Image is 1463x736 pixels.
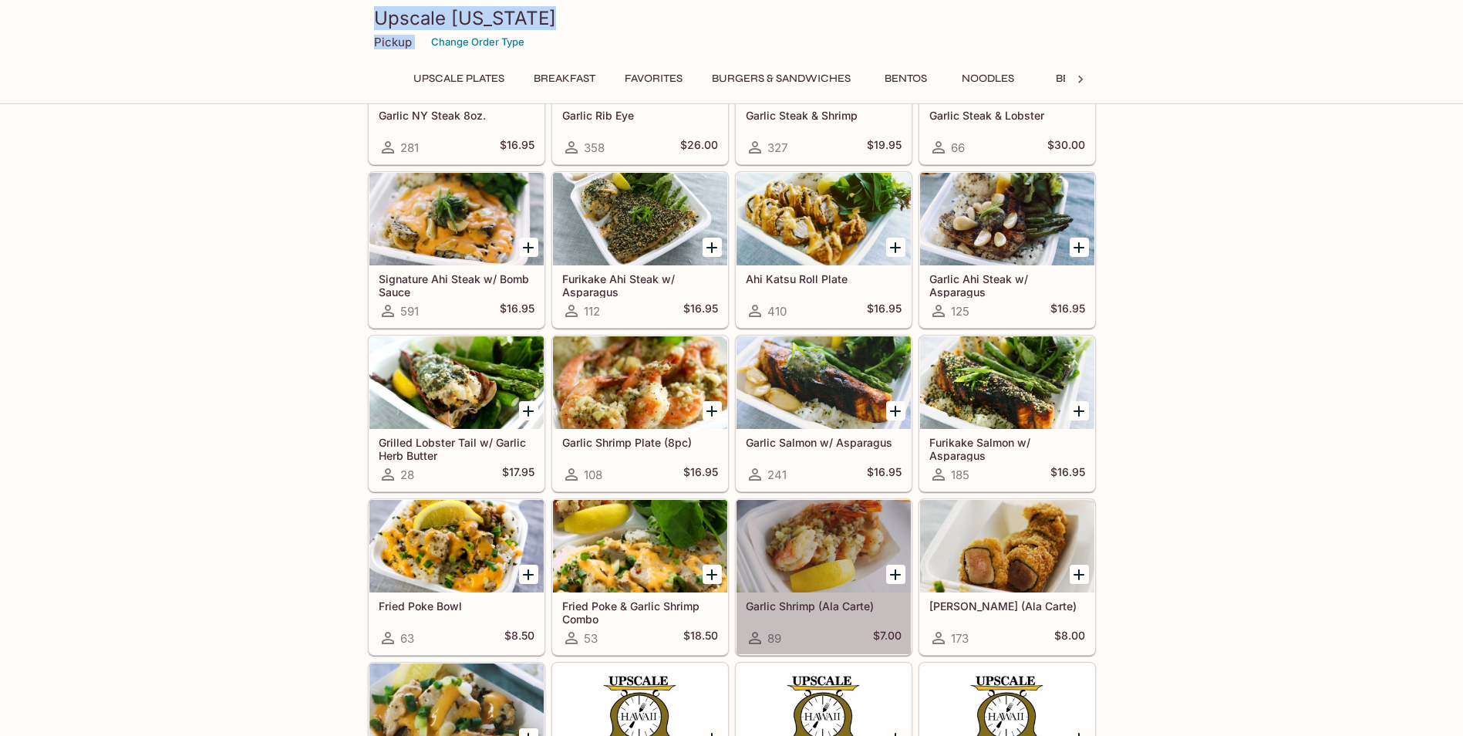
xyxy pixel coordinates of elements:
div: Grilled Lobster Tail w/ Garlic Herb Butter [369,336,544,429]
h5: Garlic Shrimp (Ala Carte) [746,599,902,613]
div: Fried Poke & Garlic Shrimp Combo [553,500,727,593]
button: Add Grilled Lobster Tail w/ Garlic Herb Butter [519,401,538,420]
button: Favorites [616,68,691,89]
h5: $7.00 [873,629,902,647]
span: 327 [767,140,787,155]
h5: Garlic NY Steak 8oz. [379,109,534,122]
h5: Garlic Salmon w/ Asparagus [746,436,902,449]
a: Garlic Ahi Steak w/ Asparagus125$16.95 [919,172,1095,328]
button: Add Ahi Katsu Roll (Ala Carte) [1070,565,1089,584]
h5: $16.95 [1050,302,1085,320]
span: 108 [584,468,602,482]
span: 591 [400,304,419,319]
span: 53 [584,631,598,646]
button: Add Furikake Salmon w/ Asparagus [1070,401,1089,420]
a: Garlic Shrimp (Ala Carte)89$7.00 [736,499,912,655]
h3: Upscale [US_STATE] [374,6,1090,30]
div: Ahi Katsu Roll (Ala Carte) [920,500,1094,593]
a: Furikake Salmon w/ Asparagus185$16.95 [919,336,1095,491]
div: Garlic Shrimp (Ala Carte) [737,500,911,593]
h5: $16.95 [867,465,902,484]
h5: Ahi Katsu Roll Plate [746,272,902,285]
span: 112 [584,304,600,319]
h5: $16.95 [1050,465,1085,484]
h5: $16.95 [683,302,718,320]
h5: $8.00 [1054,629,1085,647]
h5: Signature Ahi Steak w/ Bomb Sauce [379,272,534,298]
div: Ahi Katsu Roll Plate [737,173,911,265]
button: Change Order Type [424,30,531,54]
span: 358 [584,140,605,155]
h5: Furikake Ahi Steak w/ Asparagus [562,272,718,298]
a: Garlic Salmon w/ Asparagus241$16.95 [736,336,912,491]
button: Bentos [871,68,941,89]
h5: $19.95 [867,138,902,157]
h5: $18.50 [683,629,718,647]
h5: Fried Poke & Garlic Shrimp Combo [562,599,718,625]
h5: $30.00 [1047,138,1085,157]
button: Burgers & Sandwiches [703,68,859,89]
span: 66 [951,140,965,155]
h5: Furikake Salmon w/ Asparagus [929,436,1085,461]
a: Grilled Lobster Tail w/ Garlic Herb Butter28$17.95 [369,336,544,491]
div: Garlic Ahi Steak w/ Asparagus [920,173,1094,265]
h5: Grilled Lobster Tail w/ Garlic Herb Butter [379,436,534,461]
h5: Garlic Shrimp Plate (8pc) [562,436,718,449]
h5: Garlic Steak & Lobster [929,109,1085,122]
h5: Garlic Steak & Shrimp [746,109,902,122]
h5: $16.95 [500,302,534,320]
button: Add Garlic Shrimp Plate (8pc) [703,401,722,420]
a: Garlic Shrimp Plate (8pc)108$16.95 [552,336,728,491]
div: Furikake Ahi Steak w/ Asparagus [553,173,727,265]
div: Garlic Shrimp Plate (8pc) [553,336,727,429]
span: 410 [767,304,787,319]
span: 241 [767,468,787,482]
span: 125 [951,304,969,319]
div: Garlic Salmon w/ Asparagus [737,336,911,429]
button: Beef [1035,68,1104,89]
button: Add Ahi Katsu Roll Plate [886,238,905,257]
span: 63 [400,631,414,646]
h5: Garlic Rib Eye [562,109,718,122]
h5: $8.50 [504,629,534,647]
h5: Fried Poke Bowl [379,599,534,613]
a: Fried Poke Bowl63$8.50 [369,499,544,655]
a: Signature Ahi Steak w/ Bomb Sauce591$16.95 [369,172,544,328]
button: Add Fried Poke Bowl [519,565,538,584]
button: Breakfast [525,68,604,89]
a: Fried Poke & Garlic Shrimp Combo53$18.50 [552,499,728,655]
button: Add Furikake Ahi Steak w/ Asparagus [703,238,722,257]
button: Noodles [953,68,1023,89]
h5: Garlic Ahi Steak w/ Asparagus [929,272,1085,298]
h5: $16.95 [683,465,718,484]
button: Add Fried Poke & Garlic Shrimp Combo [703,565,722,584]
h5: $16.95 [500,138,534,157]
span: 28 [400,468,414,482]
h5: $26.00 [680,138,718,157]
button: Add Garlic Shrimp (Ala Carte) [886,565,905,584]
span: 173 [951,631,969,646]
button: Add Signature Ahi Steak w/ Bomb Sauce [519,238,538,257]
span: 185 [951,468,969,482]
a: Ahi Katsu Roll Plate410$16.95 [736,172,912,328]
span: 89 [767,631,781,646]
p: Pickup [374,35,412,49]
div: Furikake Salmon w/ Asparagus [920,336,1094,429]
a: [PERSON_NAME] (Ala Carte)173$8.00 [919,499,1095,655]
div: Fried Poke Bowl [369,500,544,593]
button: UPSCALE Plates [405,68,513,89]
button: Add Garlic Salmon w/ Asparagus [886,401,905,420]
span: 281 [400,140,419,155]
h5: [PERSON_NAME] (Ala Carte) [929,599,1085,613]
h5: $16.95 [867,302,902,320]
h5: $17.95 [502,465,534,484]
div: Signature Ahi Steak w/ Bomb Sauce [369,173,544,265]
button: Add Garlic Ahi Steak w/ Asparagus [1070,238,1089,257]
a: Furikake Ahi Steak w/ Asparagus112$16.95 [552,172,728,328]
